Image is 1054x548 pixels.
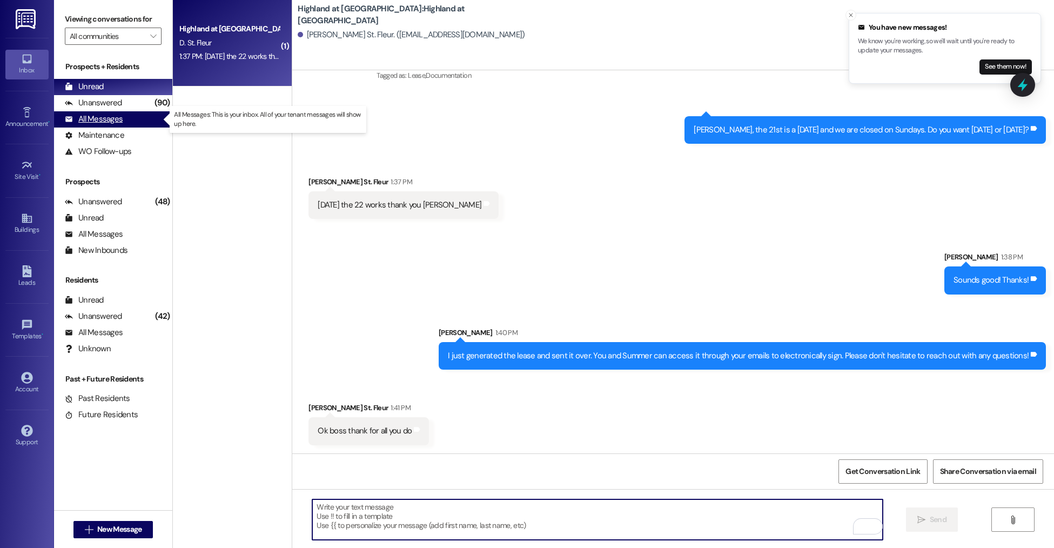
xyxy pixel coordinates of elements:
textarea: To enrich screen reader interactions, please activate Accessibility in Grammarly extension settings [312,499,882,540]
div: 1:38 PM [998,251,1023,263]
div: Unknown [65,343,111,355]
div: (90) [152,95,172,111]
div: 1:40 PM [493,327,518,338]
button: Share Conversation via email [933,459,1043,484]
span: • [39,171,41,179]
i:  [1009,516,1017,524]
div: [PERSON_NAME], the 21st is a [DATE] and we are closed on Sundays. Do you want [DATE] or [DATE]? [694,124,1029,136]
div: New Inbounds [65,245,127,256]
div: All Messages [65,229,123,240]
span: Send [930,514,946,525]
i:  [85,525,93,534]
div: Tagged as: [377,68,1046,83]
a: Leads [5,262,49,291]
button: Get Conversation Link [838,459,927,484]
div: Highland at [GEOGRAPHIC_DATA] [179,23,279,35]
div: [PERSON_NAME] St. Fleur [308,176,499,191]
div: Prospects + Residents [54,61,172,72]
i:  [150,32,156,41]
div: [DATE] the 22 works thank you [PERSON_NAME] [318,199,481,211]
div: Future Residents [65,409,138,420]
span: Share Conversation via email [940,466,1036,477]
p: We know you're working, so we'll wait until you're ready to update your messages. [858,37,1032,56]
div: [PERSON_NAME] [439,327,1046,342]
div: Prospects [54,176,172,188]
div: I just generated the lease and sent it over. You and Summer can access it through your emails to ... [448,350,1029,362]
div: WO Follow-ups [65,146,131,157]
div: Unanswered [65,97,122,109]
div: [PERSON_NAME] St. Fleur [308,402,429,417]
span: Lease , [408,71,426,80]
div: Unanswered [65,196,122,208]
span: Get Conversation Link [845,466,920,477]
div: Maintenance [65,130,124,141]
div: All Messages [65,327,123,338]
span: • [42,331,43,338]
div: You have new messages! [858,22,1032,33]
span: New Message [97,524,142,535]
a: Support [5,422,49,451]
b: Highland at [GEOGRAPHIC_DATA]: Highland at [GEOGRAPHIC_DATA] [298,3,514,26]
div: Past + Future Residents [54,373,172,385]
div: Unread [65,81,104,92]
div: Unread [65,212,104,224]
p: All Messages: This is your inbox. All of your tenant messages will show up here. [174,110,362,129]
div: (42) [152,308,172,325]
input: All communities [70,28,144,45]
a: Site Visit • [5,156,49,185]
div: 1:37 PM [388,176,412,188]
button: See them now! [979,59,1032,75]
span: • [48,118,50,126]
button: New Message [73,521,153,538]
div: [PERSON_NAME] St. Fleur. ([EMAIL_ADDRESS][DOMAIN_NAME]) [298,29,525,41]
i:  [917,516,925,524]
div: [PERSON_NAME] [944,251,1046,266]
span: Documentation [426,71,471,80]
label: Viewing conversations for [65,11,162,28]
div: 1:41 PM [388,402,410,413]
div: Unread [65,295,104,306]
button: Send [906,507,958,532]
button: Close toast [845,10,856,21]
div: Ok boss thank for all you do [318,425,412,437]
div: Sounds good! Thanks! [954,275,1029,286]
div: Unanswered [65,311,122,322]
a: Buildings [5,209,49,238]
div: 1:37 PM: [DATE] the 22 works thank you [PERSON_NAME] [179,51,355,61]
a: Templates • [5,316,49,345]
div: All Messages [65,113,123,125]
span: D. St. Fleur [179,38,212,48]
a: Inbox [5,50,49,79]
div: (48) [152,193,172,210]
a: Account [5,369,49,398]
img: ResiDesk Logo [16,9,38,29]
div: Residents [54,275,172,286]
div: Past Residents [65,393,130,404]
